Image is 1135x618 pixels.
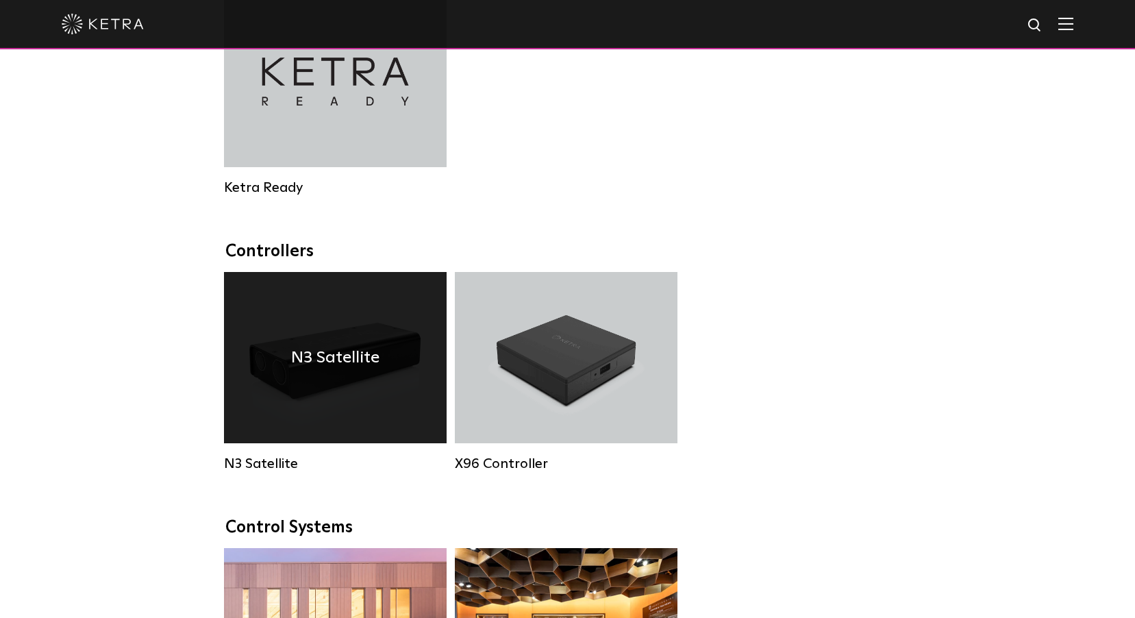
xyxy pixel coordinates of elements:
img: Hamburger%20Nav.svg [1058,17,1073,30]
img: search icon [1027,17,1044,34]
div: Ketra Ready [224,180,447,196]
img: ketra-logo-2019-white [62,14,144,34]
a: N3 Satellite N3 Satellite [224,272,447,472]
h4: N3 Satellite [291,345,379,371]
div: Control Systems [225,518,910,538]
a: X96 Controller X96 Controller [455,272,677,472]
div: X96 Controller [455,456,677,472]
div: Controllers [225,242,910,262]
div: N3 Satellite [224,456,447,472]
